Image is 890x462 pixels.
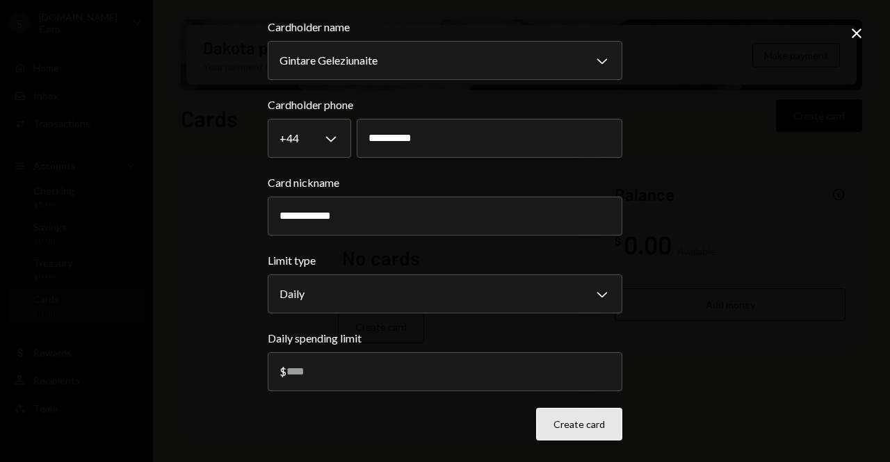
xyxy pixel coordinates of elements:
div: $ [280,365,286,378]
label: Daily spending limit [268,330,622,347]
label: Cardholder phone [268,97,622,113]
label: Cardholder name [268,19,622,35]
button: Cardholder name [268,41,622,80]
button: Limit type [268,274,622,313]
label: Limit type [268,252,622,269]
button: Create card [536,408,622,440]
label: Card nickname [268,174,622,191]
